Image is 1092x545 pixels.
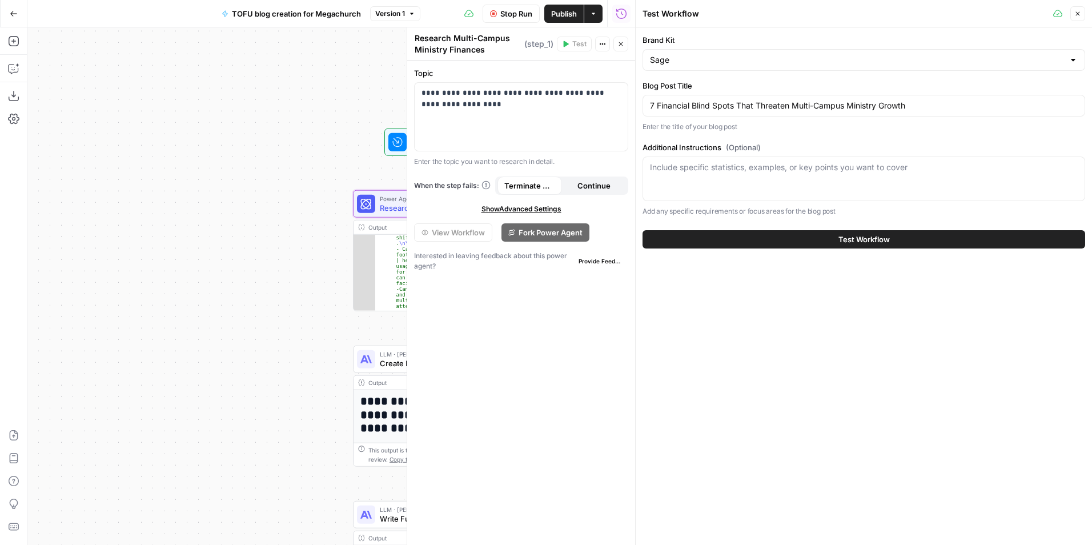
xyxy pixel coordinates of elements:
span: Fork Power Agent [519,227,583,238]
button: Test [557,37,592,51]
button: Publish [544,5,584,23]
span: Stop Run [500,8,532,19]
div: Output [368,534,499,543]
button: Test Workflow [643,230,1085,249]
p: Enter the title of your blog post [643,121,1085,133]
button: Fork Power Agent [501,223,589,242]
span: Power Agent [380,194,500,203]
span: Continue [577,180,611,191]
button: Stop Run [483,5,540,23]
label: Topic [414,67,628,79]
button: Continue [562,177,627,195]
span: Create Detailed Blog Outline [380,358,499,369]
span: Test [572,39,587,49]
span: Provide Feedback [579,257,624,266]
button: View Workflow [414,223,492,242]
span: TOFU blog creation for Megachurch [232,8,361,19]
span: Write Full Blog Post [380,513,499,524]
span: Research Multi-Campus Ministry Finances [380,202,500,214]
a: When the step fails: [414,181,491,191]
span: View Workflow [432,227,485,238]
span: Test Workflow [838,234,890,245]
label: Brand Kit [643,34,1085,46]
button: Provide Feedback [574,254,628,268]
span: ( step_1 ) [524,38,553,50]
div: Interested in leaving feedback about this power agent? [414,251,628,271]
span: Publish [551,8,577,19]
span: LLM · [PERSON_NAME] 4 [380,505,499,514]
span: Version 1 [375,9,405,19]
button: Version 1 [370,6,420,21]
input: Sage [650,54,1064,66]
span: Copy the output [390,456,433,463]
textarea: Research Multi-Campus Ministry Finances [415,33,521,55]
div: Power AgentResearch Multi-Campus Ministry FinancesStep 1Output shifting priorities or financial p... [353,190,530,311]
span: (Optional) [726,142,761,153]
input: 7 Financial Blind Spots That Threaten Multi-Campus Ministry Growth [650,100,1078,111]
div: Output [368,223,499,232]
label: Blog Post Title [643,80,1085,91]
button: TOFU blog creation for Megachurch [215,5,368,23]
p: Add any specific requirements or focus areas for the blog post [643,206,1085,217]
p: Enter the topic you want to research in detail. [414,156,628,167]
span: Terminate Workflow [504,180,555,191]
div: Output [368,378,499,387]
div: WorkflowSet InputsInputs [353,129,530,156]
div: This output is too large & has been abbreviated for review. to view the full content. [368,446,525,464]
label: Additional Instructions [643,142,1085,153]
span: LLM · [PERSON_NAME] 4 [380,350,499,359]
span: Show Advanced Settings [481,204,561,214]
